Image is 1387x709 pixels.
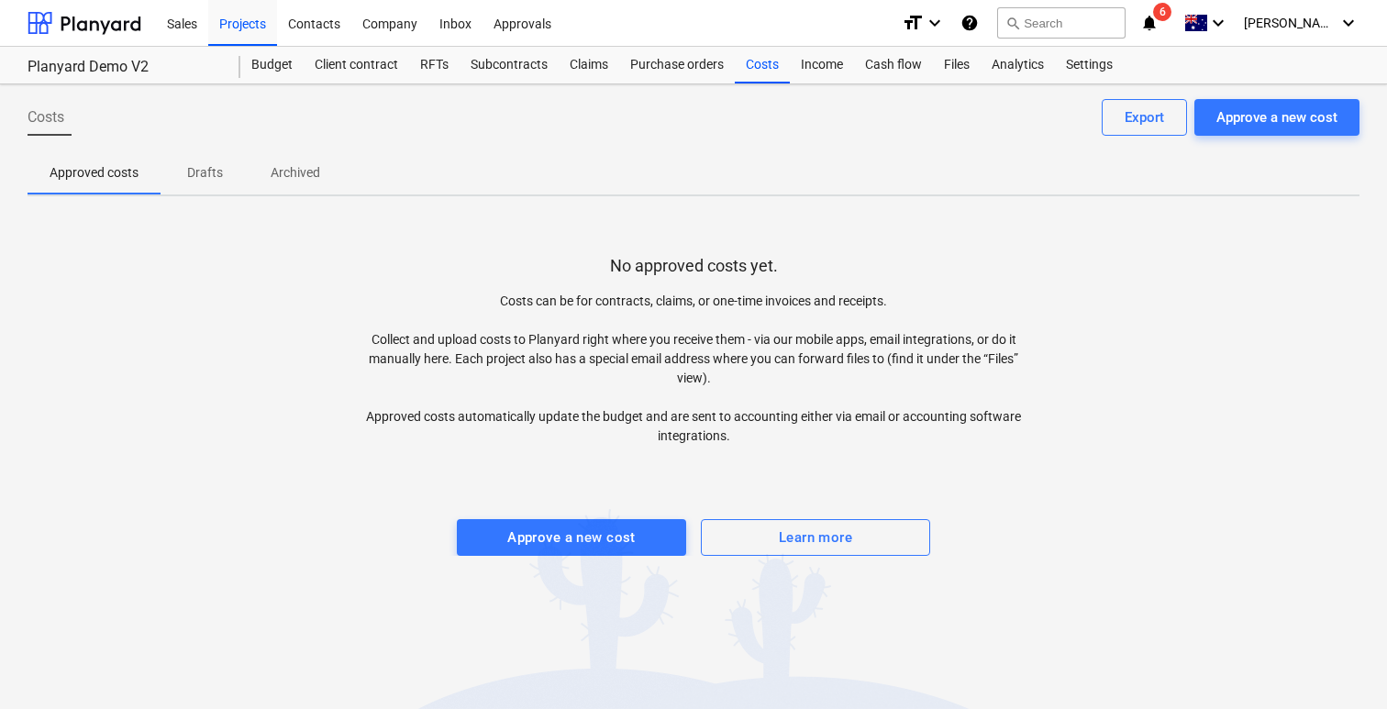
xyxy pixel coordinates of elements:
[183,163,227,183] p: Drafts
[457,519,686,556] button: Approve a new cost
[460,47,559,83] a: Subcontracts
[1194,99,1359,136] button: Approve a new cost
[981,47,1055,83] a: Analytics
[779,526,852,549] div: Learn more
[735,47,790,83] a: Costs
[1216,105,1337,129] div: Approve a new cost
[559,47,619,83] a: Claims
[240,47,304,83] a: Budget
[1295,621,1387,709] div: 聊天小组件
[507,526,636,549] div: Approve a new cost
[610,255,778,277] p: No approved costs yet.
[271,163,320,183] p: Archived
[50,163,139,183] p: Approved costs
[701,519,930,556] button: Learn more
[790,47,854,83] a: Income
[1055,47,1124,83] a: Settings
[28,58,218,77] div: Planyard Demo V2
[1295,621,1387,709] iframe: Chat Widget
[28,106,64,128] span: Costs
[619,47,735,83] a: Purchase orders
[361,292,1026,446] p: Costs can be for contracts, claims, or one-time invoices and receipts. Collect and upload costs t...
[409,47,460,83] a: RFTs
[304,47,409,83] a: Client contract
[933,47,981,83] a: Files
[854,47,933,83] a: Cash flow
[1125,105,1164,129] div: Export
[1102,99,1187,136] button: Export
